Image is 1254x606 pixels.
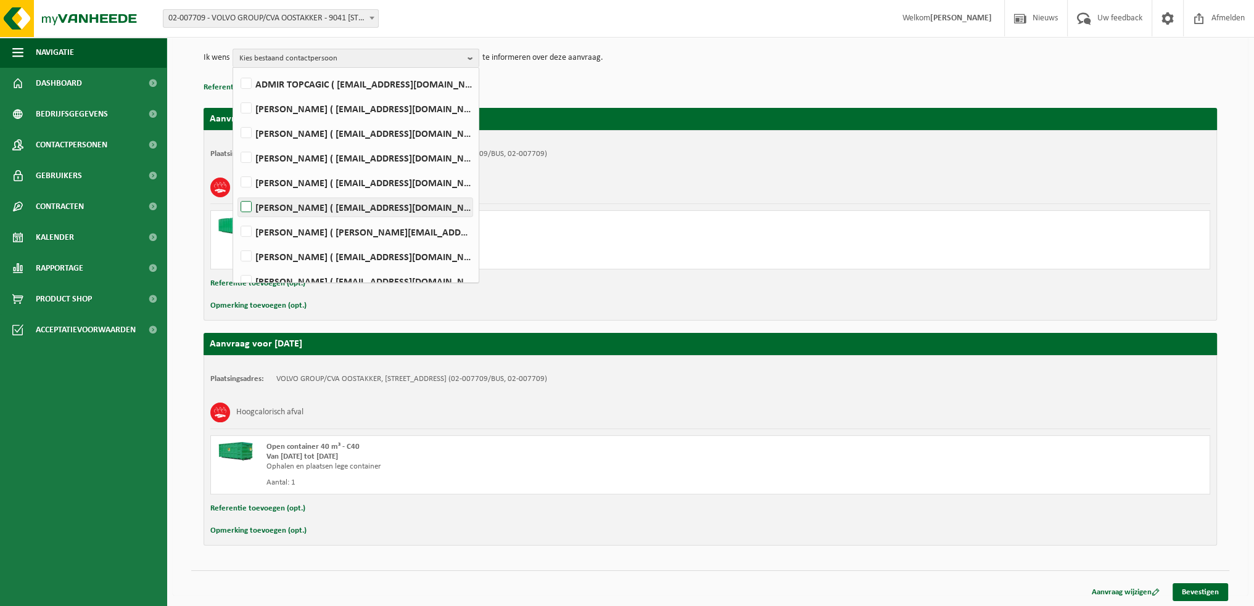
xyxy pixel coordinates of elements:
[210,339,302,349] strong: Aanvraag voor [DATE]
[217,217,254,235] img: HK-XP-30-GN-00.png
[163,10,378,27] span: 02-007709 - VOLVO GROUP/CVA OOSTAKKER - 9041 OOSTAKKER, SMALLEHEERWEG 31
[204,80,299,96] button: Referentie toevoegen (opt.)
[217,442,254,461] img: HK-XC-40-GN-00.png
[163,9,379,28] span: 02-007709 - VOLVO GROUP/CVA OOSTAKKER - 9041 OOSTAKKER, SMALLEHEERWEG 31
[276,374,547,384] td: VOLVO GROUP/CVA OOSTAKKER, [STREET_ADDRESS] (02-007709/BUS, 02-007709)
[210,150,264,158] strong: Plaatsingsadres:
[266,452,338,461] strong: Van [DATE] tot [DATE]
[239,49,463,68] span: Kies bestaand contactpersoon
[210,276,305,292] button: Referentie toevoegen (opt.)
[204,49,229,67] p: Ik wens
[210,114,302,124] strong: Aanvraag voor [DATE]
[210,298,307,314] button: Opmerking toevoegen (opt.)
[238,149,472,167] label: [PERSON_NAME] ( [EMAIL_ADDRESS][DOMAIN_NAME] )
[1173,583,1228,601] a: Bevestigen
[36,160,82,191] span: Gebruikers
[36,253,83,284] span: Rapportage
[266,253,760,263] div: Aantal: 1
[210,375,264,383] strong: Plaatsingsadres:
[36,37,74,68] span: Navigatie
[238,247,472,266] label: [PERSON_NAME] ( [EMAIL_ADDRESS][DOMAIN_NAME] )
[238,124,472,142] label: [PERSON_NAME] ( [EMAIL_ADDRESS][DOMAIN_NAME] )
[210,523,307,539] button: Opmerking toevoegen (opt.)
[238,223,472,241] label: [PERSON_NAME] ( [PERSON_NAME][EMAIL_ADDRESS][DOMAIN_NAME] )
[36,314,136,345] span: Acceptatievoorwaarden
[233,49,479,67] button: Kies bestaand contactpersoon
[266,462,760,472] div: Ophalen en plaatsen lege container
[1083,583,1169,601] a: Aanvraag wijzigen
[36,222,74,253] span: Kalender
[238,99,472,118] label: [PERSON_NAME] ( [EMAIL_ADDRESS][DOMAIN_NAME] )
[36,191,84,222] span: Contracten
[266,237,760,247] div: Ophalen en plaatsen lege container
[266,478,760,488] div: Aantal: 1
[36,99,108,129] span: Bedrijfsgegevens
[36,129,107,160] span: Contactpersonen
[482,49,603,67] p: te informeren over deze aanvraag.
[236,403,303,422] h3: Hoogcalorisch afval
[36,68,82,99] span: Dashboard
[238,198,472,216] label: [PERSON_NAME] ( [EMAIL_ADDRESS][DOMAIN_NAME] )
[238,272,472,290] label: [PERSON_NAME] ( [EMAIL_ADDRESS][DOMAIN_NAME] )
[238,75,472,93] label: ADMIR TOPCAGIC ( [EMAIL_ADDRESS][DOMAIN_NAME] )
[210,501,305,517] button: Referentie toevoegen (opt.)
[930,14,992,23] strong: [PERSON_NAME]
[238,173,472,192] label: [PERSON_NAME] ( [EMAIL_ADDRESS][DOMAIN_NAME] )
[36,284,92,314] span: Product Shop
[266,443,360,451] span: Open container 40 m³ - C40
